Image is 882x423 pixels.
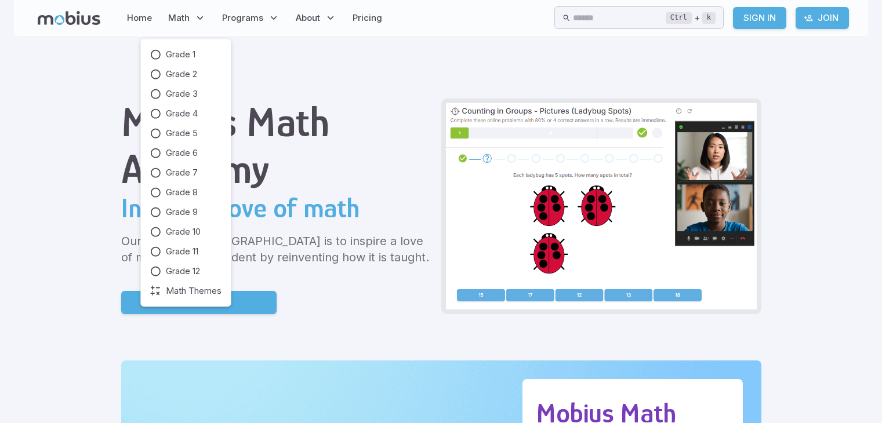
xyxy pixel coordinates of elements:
[150,107,222,120] a: Grade 4
[150,127,222,140] a: Grade 5
[166,265,200,278] span: Grade 12
[733,7,786,29] a: Sign In
[702,12,716,24] kbd: k
[166,48,195,61] span: Grade 1
[124,5,155,31] a: Home
[150,206,222,218] a: Grade 9
[166,166,198,179] span: Grade 7
[349,5,386,31] a: Pricing
[166,285,222,297] span: Math Themes
[150,48,222,61] a: Grade 1
[166,186,198,199] span: Grade 8
[796,7,849,29] a: Join
[166,147,198,159] span: Grade 6
[296,12,320,24] span: About
[150,225,222,238] a: Grade 10
[666,11,716,25] div: +
[166,107,198,120] span: Grade 4
[166,68,197,81] span: Grade 2
[150,87,222,100] a: Grade 3
[166,206,198,218] span: Grade 9
[150,147,222,159] a: Grade 6
[150,186,222,199] a: Grade 8
[166,87,198,100] span: Grade 3
[166,245,198,258] span: Grade 11
[166,225,201,238] span: Grade 10
[666,12,692,24] kbd: Ctrl
[166,127,198,140] span: Grade 5
[222,12,263,24] span: Programs
[168,12,190,24] span: Math
[150,68,222,81] a: Grade 2
[150,265,222,278] a: Grade 12
[150,166,222,179] a: Grade 7
[150,285,222,297] a: Math Themes
[150,245,222,258] a: Grade 11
